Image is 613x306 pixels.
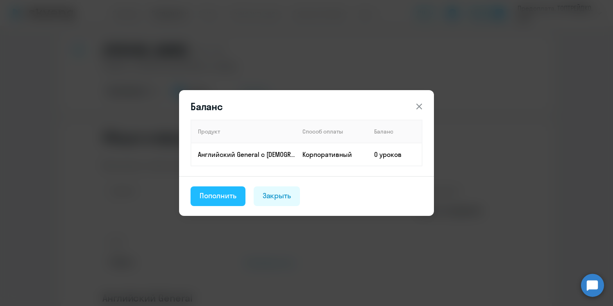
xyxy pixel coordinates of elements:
[254,186,300,206] button: Закрыть
[368,143,422,166] td: 0 уроков
[368,120,422,143] th: Баланс
[191,186,245,206] button: Пополнить
[296,120,368,143] th: Способ оплаты
[263,190,291,201] div: Закрыть
[200,190,236,201] div: Пополнить
[191,120,296,143] th: Продукт
[179,100,434,113] header: Баланс
[296,143,368,166] td: Корпоративный
[198,150,295,159] p: Английский General с [DEMOGRAPHIC_DATA] преподавателем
